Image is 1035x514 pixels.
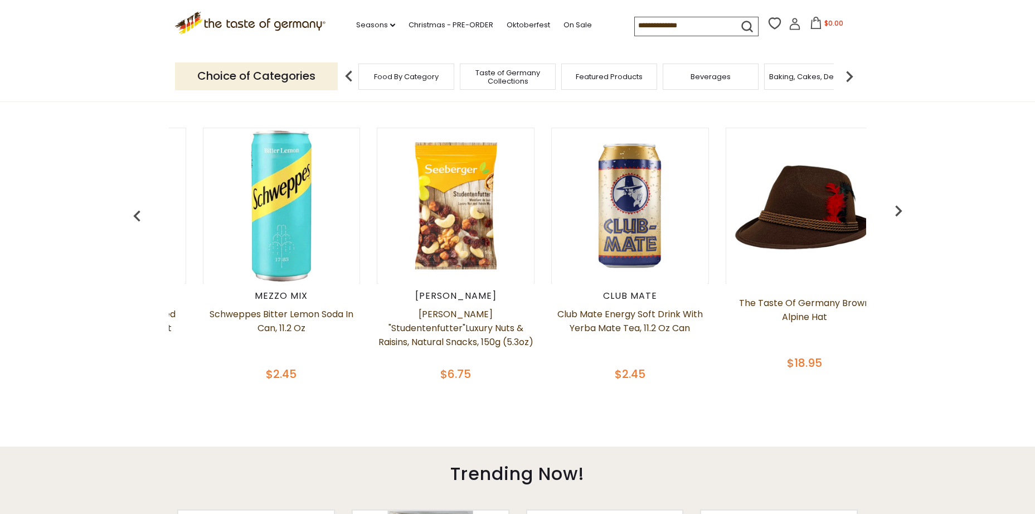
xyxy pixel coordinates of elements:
div: Club Mate [551,290,709,302]
span: $0.00 [824,18,843,28]
div: $18.95 [726,355,883,371]
div: Mezzo Mix [203,290,361,302]
a: Oktoberfest [507,19,550,31]
img: Seeberger [378,128,533,283]
a: Baking, Cakes, Desserts [769,72,856,81]
a: Beverages [691,72,731,81]
a: Schweppes Bitter Lemon Soda in Can, 11.2 oz [203,307,361,363]
div: [PERSON_NAME] [377,290,534,302]
img: The Taste of Germany Brown Alpine Hat [727,128,882,283]
div: Trending Now! [130,447,905,496]
div: $2.45 [203,366,361,382]
a: Christmas - PRE-ORDER [409,19,493,31]
div: $6.75 [377,366,534,382]
img: previous arrow [887,200,910,222]
a: [PERSON_NAME] "Studentenfutter"Luxury Nuts & Raisins, Natural Snacks, 150g (5.3oz) [377,307,534,363]
a: The Taste of Germany Brown Alpine Hat [726,296,883,352]
a: Food By Category [374,72,439,81]
a: Club Mate Energy Soft Drink with Yerba Mate Tea, 11.2 oz can [551,307,709,363]
p: Choice of Categories [175,62,338,90]
a: Seasons [356,19,395,31]
img: next arrow [838,65,861,88]
img: previous arrow [126,205,148,227]
img: previous arrow [338,65,360,88]
button: $0.00 [803,17,851,33]
div: $2.45 [551,366,709,382]
a: On Sale [563,19,592,31]
a: Taste of Germany Collections [463,69,552,85]
img: Club Mate Energy Soft Drink with Yerba Mate Tea, 11.2 oz can [552,128,707,283]
img: Schweppes Bitter Lemon Soda in Can, 11.2 oz [204,128,359,283]
a: Featured Products [576,72,643,81]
